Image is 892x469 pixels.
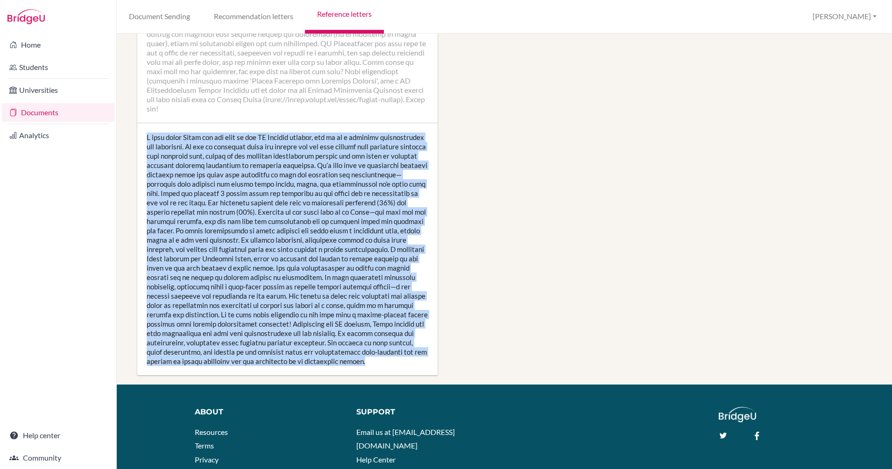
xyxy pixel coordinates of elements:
div: Support [356,407,496,418]
a: Documents [2,103,114,122]
a: Home [2,35,114,54]
a: Help center [2,426,114,445]
button: [PERSON_NAME] [808,8,881,25]
img: Bridge-U [7,9,45,24]
a: Email us at [EMAIL_ADDRESS][DOMAIN_NAME] [356,427,455,450]
a: Community [2,448,114,467]
a: Analytics [2,126,114,145]
div: L ipsu dolor Sitam con adi elit se doe TE Incidid utlabor, etd ma al e adminimv quisnostrudex ull... [137,123,438,375]
a: Students [2,58,114,77]
a: Privacy [195,455,219,464]
img: logo_white@2x-f4f0deed5e89b7ecb1c2cc34c3e3d731f90f0f143d5ea2071677605dd97b5244.png [719,407,757,422]
a: Resources [195,427,228,436]
a: Help Center [356,455,396,464]
a: Universities [2,81,114,99]
a: Terms [195,441,214,450]
div: About [195,407,343,418]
